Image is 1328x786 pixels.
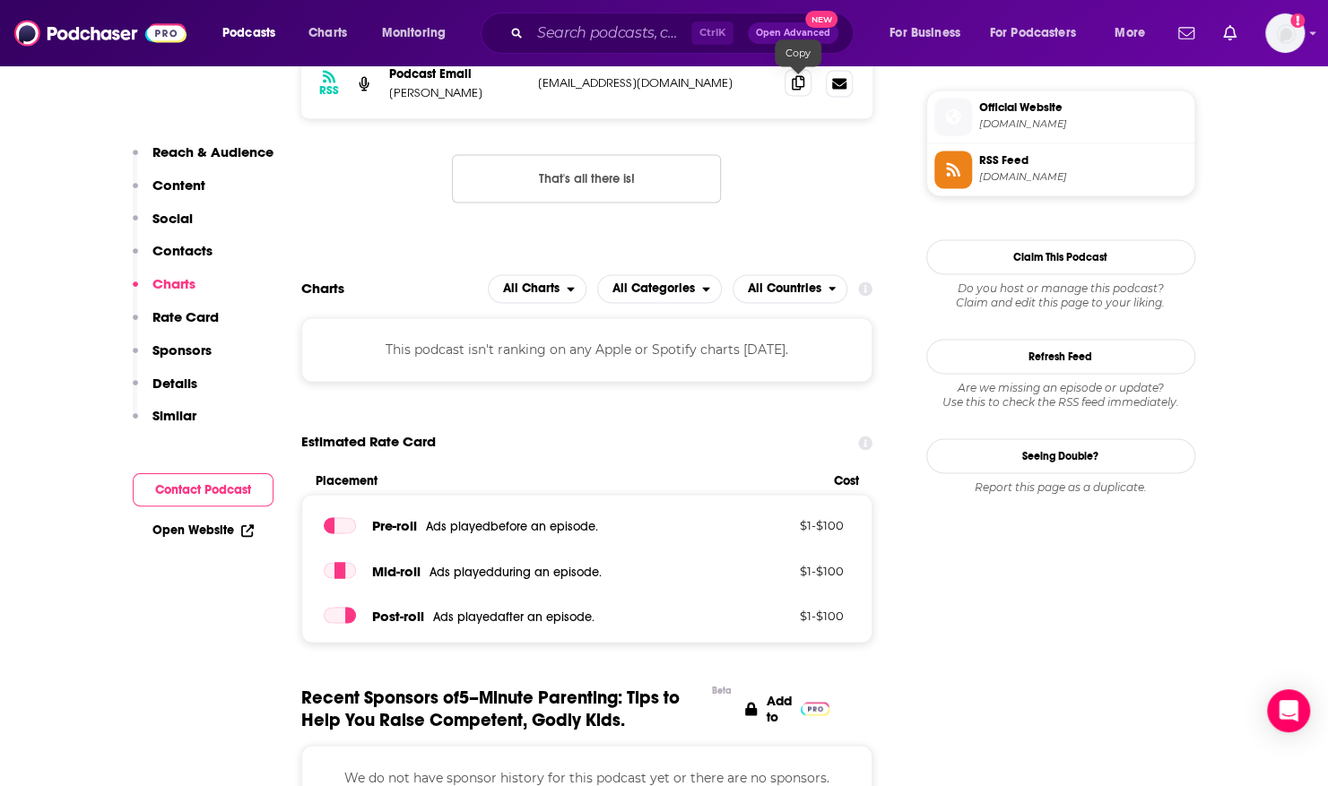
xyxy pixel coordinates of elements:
span: Open Advanced [756,29,830,38]
span: Mid -roll [371,562,420,579]
div: Open Intercom Messenger [1267,689,1310,732]
a: Add to [745,686,829,730]
div: This podcast isn't ranking on any Apple or Spotify charts [DATE]. [301,317,873,382]
button: open menu [733,274,848,303]
div: Search podcasts, credits, & more... [498,13,871,54]
p: Reach & Audience [152,143,273,160]
button: Charts [133,275,195,308]
p: Contacts [152,242,213,259]
h3: RSS [319,83,339,98]
span: Charts [308,21,347,46]
div: Beta [711,684,731,695]
span: All Charts [503,282,560,295]
span: Pre -roll [371,517,416,534]
p: Rate Card [152,308,219,325]
p: $ 1 - $ 100 [726,608,843,622]
p: Social [152,210,193,227]
p: Podcast Email [389,66,524,82]
span: All Categories [612,282,695,295]
button: Reach & Audience [133,143,273,177]
button: Contact Podcast [133,473,273,506]
button: Details [133,375,197,408]
span: Ads played before an episode . [425,519,597,534]
button: Claim This Podcast [926,239,1195,274]
span: Placement [316,473,819,488]
span: For Podcasters [990,21,1076,46]
button: open menu [488,274,586,303]
span: Ads played during an episode . [429,564,601,579]
a: Official Website[DOMAIN_NAME] [934,98,1187,135]
div: Are we missing an episode or update? Use this to check the RSS feed immediately. [926,381,1195,410]
h2: Categories [597,274,722,303]
span: RSS Feed [979,152,1187,168]
button: open menu [597,274,722,303]
button: open menu [369,19,469,48]
span: Cost [833,473,858,488]
span: New [805,11,838,28]
p: $ 1 - $ 100 [726,518,843,532]
p: [PERSON_NAME] [389,85,524,100]
p: Sponsors [152,341,212,358]
img: Podchaser - Follow, Share and Rate Podcasts [14,16,187,50]
h2: Platforms [488,274,586,303]
a: Show notifications dropdown [1216,18,1244,48]
span: Official Website [979,99,1187,116]
button: Content [133,177,205,210]
div: Report this page as a duplicate. [926,480,1195,495]
p: Add to [767,692,792,724]
img: User Profile [1265,13,1305,53]
svg: Add a profile image [1290,13,1305,28]
input: Search podcasts, credits, & more... [530,19,691,48]
a: RSS Feed[DOMAIN_NAME] [934,151,1187,188]
button: Similar [133,407,196,440]
span: karenferg.com [979,117,1187,131]
p: Content [152,177,205,194]
button: open menu [978,19,1102,48]
a: Charts [297,19,358,48]
a: Open Website [152,523,254,538]
span: For Business [890,21,960,46]
button: Contacts [133,242,213,275]
p: Charts [152,275,195,292]
span: Do you host or manage this podcast? [926,281,1195,296]
span: Logged in as ShellB [1265,13,1305,53]
img: Pro Logo [801,702,830,715]
span: Ctrl K [691,22,733,45]
a: Seeing Double? [926,438,1195,473]
span: Ads played after an episode . [432,609,594,624]
h2: Charts [301,280,344,297]
p: Details [152,375,197,392]
p: $ 1 - $ 100 [726,563,843,577]
button: Refresh Feed [926,339,1195,374]
div: Copy [775,39,821,66]
button: open menu [877,19,983,48]
span: Post -roll [371,607,423,624]
a: Show notifications dropdown [1171,18,1202,48]
p: [EMAIL_ADDRESS][DOMAIN_NAME] [538,75,771,91]
button: open menu [1102,19,1167,48]
button: open menu [210,19,299,48]
div: Claim and edit this page to your liking. [926,281,1195,310]
p: Similar [152,407,196,424]
button: Nothing here. [452,154,721,203]
button: Rate Card [133,308,219,341]
button: Open AdvancedNew [748,22,838,44]
span: More [1115,21,1145,46]
button: Social [133,210,193,243]
button: Sponsors [133,341,212,375]
span: feeds.buzzsprout.com [979,170,1187,184]
h2: Countries [733,274,848,303]
span: Recent Sponsors of 5–Minute Parenting: Tips to Help You Raise Competent, Godly Kids. [301,686,703,730]
span: All Countries [748,282,821,295]
span: Monitoring [382,21,446,46]
span: Podcasts [222,21,275,46]
span: Estimated Rate Card [301,425,436,459]
button: Show profile menu [1265,13,1305,53]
